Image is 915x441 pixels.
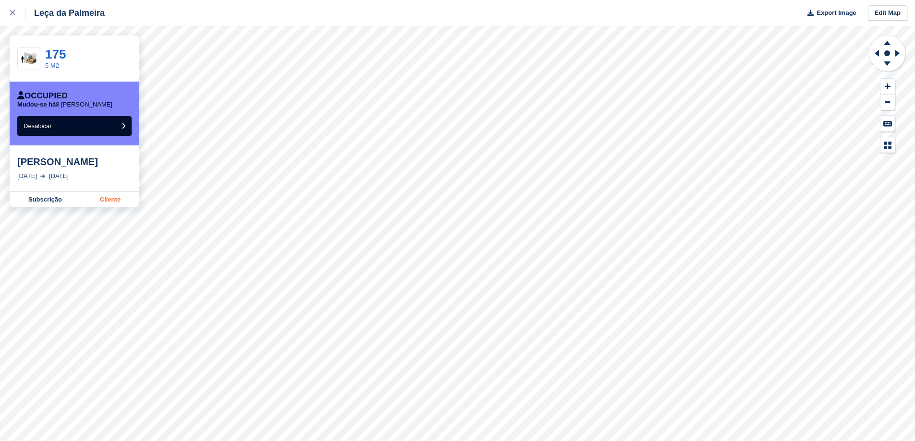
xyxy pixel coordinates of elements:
[880,116,895,131] button: Keyboard Shortcuts
[81,192,139,207] a: Cliente
[25,7,105,19] div: Leça da Palmeira
[17,116,132,136] button: Desalocar
[17,171,37,181] div: [DATE]
[17,91,68,101] div: Occupied
[817,8,856,18] span: Export Image
[45,47,66,61] a: 175
[18,50,40,67] img: 50-sqft-unit.jpg
[24,122,52,130] span: Desalocar
[802,5,856,21] button: Export Image
[17,101,112,108] p: 8 [PERSON_NAME]
[17,101,56,108] span: Mudou-se há
[880,95,895,110] button: Zoom Out
[880,137,895,153] button: Map Legend
[49,171,69,181] div: [DATE]
[10,192,81,207] a: Subscrição
[880,79,895,95] button: Zoom In
[868,5,907,21] a: Edit Map
[40,174,45,178] img: arrow-right-light-icn-cde0832a797a2874e46488d9cf13f60e5c3a73dbe684e267c42b8395dfbc2abf.svg
[17,156,132,167] div: [PERSON_NAME]
[45,62,59,69] a: 5 M2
